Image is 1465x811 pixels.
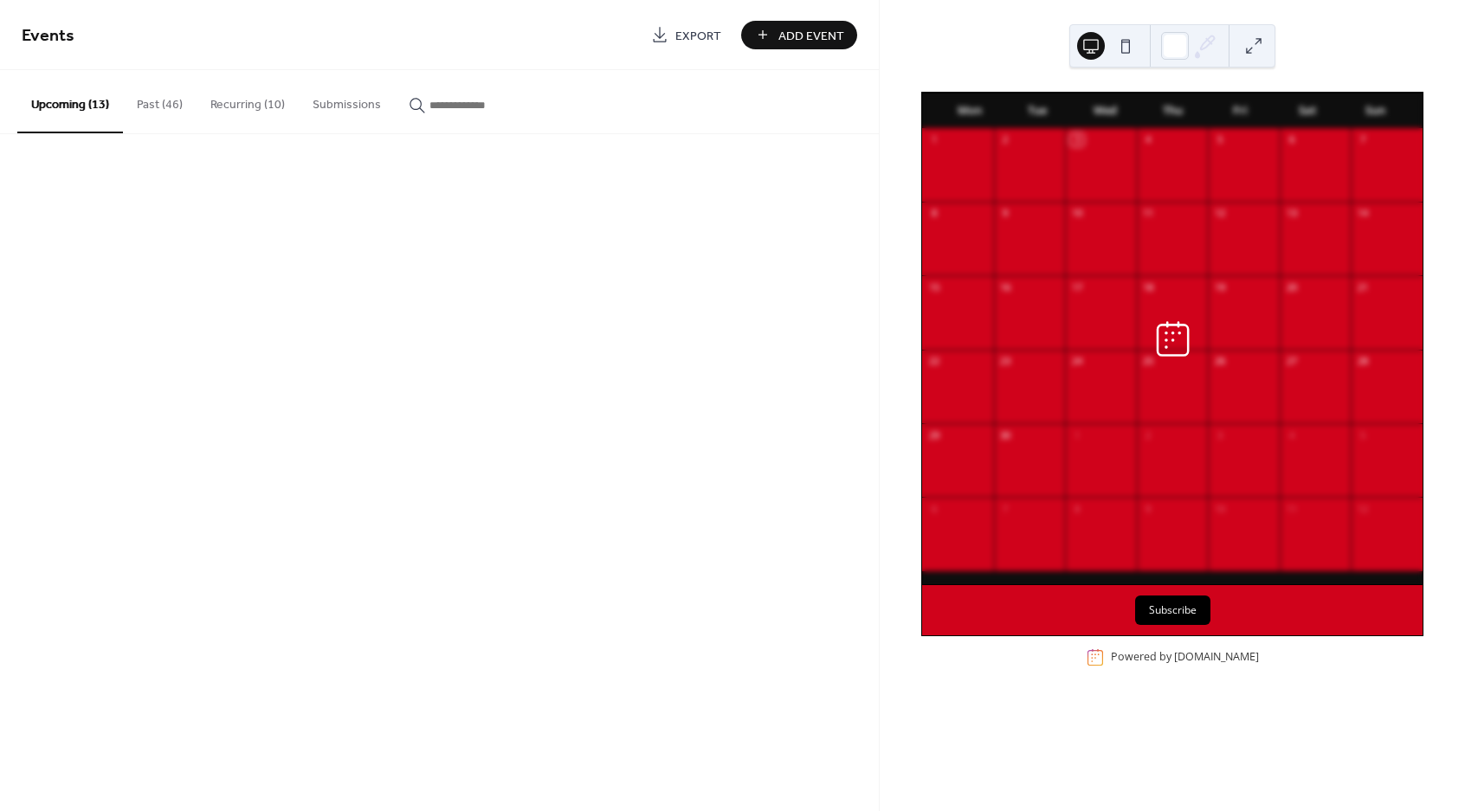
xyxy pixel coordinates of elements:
[999,428,1012,441] div: 30
[1135,595,1210,625] button: Subscribe
[1341,93,1409,128] div: Sun
[1356,428,1369,441] div: 5
[1356,502,1369,515] div: 12
[1285,355,1298,368] div: 27
[17,70,123,133] button: Upcoming (13)
[1356,133,1369,146] div: 7
[1285,207,1298,220] div: 13
[999,502,1012,515] div: 7
[927,355,940,368] div: 22
[927,133,940,146] div: 1
[936,93,1004,128] div: Mon
[1356,207,1369,220] div: 14
[1356,280,1369,293] div: 21
[1213,207,1226,220] div: 12
[1070,133,1083,146] div: 3
[1111,650,1259,665] div: Powered by
[299,70,395,132] button: Submissions
[1004,93,1071,128] div: Tue
[1356,355,1369,368] div: 28
[197,70,299,132] button: Recurring (10)
[1206,93,1274,128] div: Fri
[1142,355,1155,368] div: 25
[741,21,857,49] button: Add Event
[1070,207,1083,220] div: 10
[927,428,940,441] div: 29
[1213,502,1226,515] div: 10
[1142,207,1155,220] div: 11
[1285,502,1298,515] div: 11
[1070,280,1083,293] div: 17
[999,355,1012,368] div: 23
[1142,428,1155,441] div: 2
[1285,428,1298,441] div: 4
[1213,355,1226,368] div: 26
[1213,133,1226,146] div: 5
[1274,93,1341,128] div: Sat
[927,280,940,293] div: 15
[1213,428,1226,441] div: 3
[778,27,844,45] span: Add Event
[1071,93,1139,128] div: Wed
[638,21,734,49] a: Export
[1142,502,1155,515] div: 9
[927,207,940,220] div: 8
[1142,133,1155,146] div: 4
[1213,280,1226,293] div: 19
[927,502,940,515] div: 6
[999,207,1012,220] div: 9
[1174,650,1259,665] a: [DOMAIN_NAME]
[1285,133,1298,146] div: 6
[999,133,1012,146] div: 2
[123,70,197,132] button: Past (46)
[1139,93,1206,128] div: Thu
[1070,502,1083,515] div: 8
[22,19,74,53] span: Events
[675,27,721,45] span: Export
[1070,355,1083,368] div: 24
[1285,280,1298,293] div: 20
[1142,280,1155,293] div: 18
[999,280,1012,293] div: 16
[1070,428,1083,441] div: 1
